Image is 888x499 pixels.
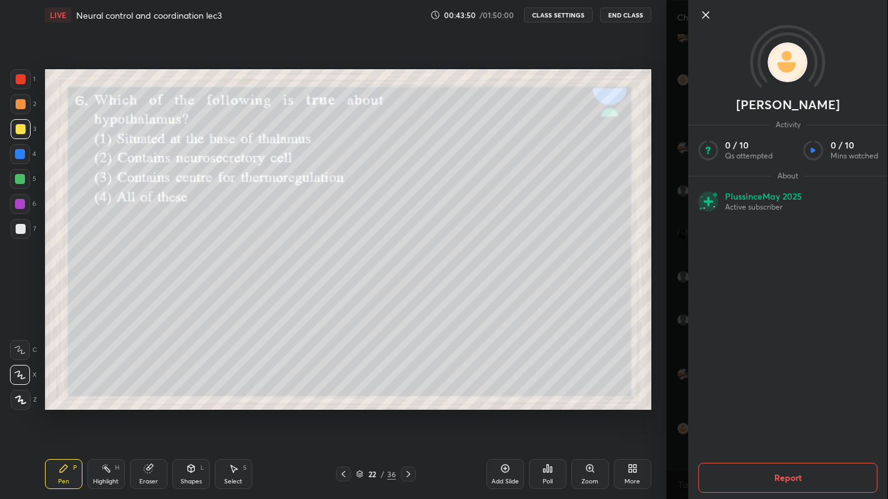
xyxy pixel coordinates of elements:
[11,94,36,114] div: 2
[139,478,158,485] div: Eraser
[725,191,802,202] p: Plus since May 2025
[93,478,119,485] div: Highlight
[600,7,651,22] button: End Class
[10,340,37,360] div: C
[10,194,36,214] div: 6
[769,120,807,130] span: Activity
[387,468,396,480] div: 36
[524,7,593,22] button: CLASS SETTINGS
[736,100,840,110] p: [PERSON_NAME]
[10,144,36,164] div: 4
[725,140,772,151] p: 0 / 10
[115,465,119,471] div: H
[11,69,36,89] div: 1
[243,465,247,471] div: S
[624,478,640,485] div: More
[11,390,37,410] div: Z
[543,478,553,485] div: Poll
[180,478,202,485] div: Shapes
[11,219,36,239] div: 7
[73,465,77,471] div: P
[76,9,222,21] h4: Neural control and coordination lec3
[491,478,519,485] div: Add Slide
[200,465,204,471] div: L
[224,478,242,485] div: Select
[45,7,71,22] div: LIVE
[581,478,598,485] div: Zoom
[381,470,385,478] div: /
[725,202,802,212] p: Active subscriber
[768,42,808,82] img: ecf2f7c10b934852a38660619ea85520.jpg
[366,470,378,478] div: 22
[725,151,772,161] p: Qs attempted
[771,171,804,181] span: About
[698,463,878,493] button: Report
[11,119,36,139] div: 3
[10,365,37,385] div: X
[58,478,69,485] div: Pen
[10,169,36,189] div: 5
[831,151,878,161] p: Mins watched
[831,140,878,151] p: 0 / 10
